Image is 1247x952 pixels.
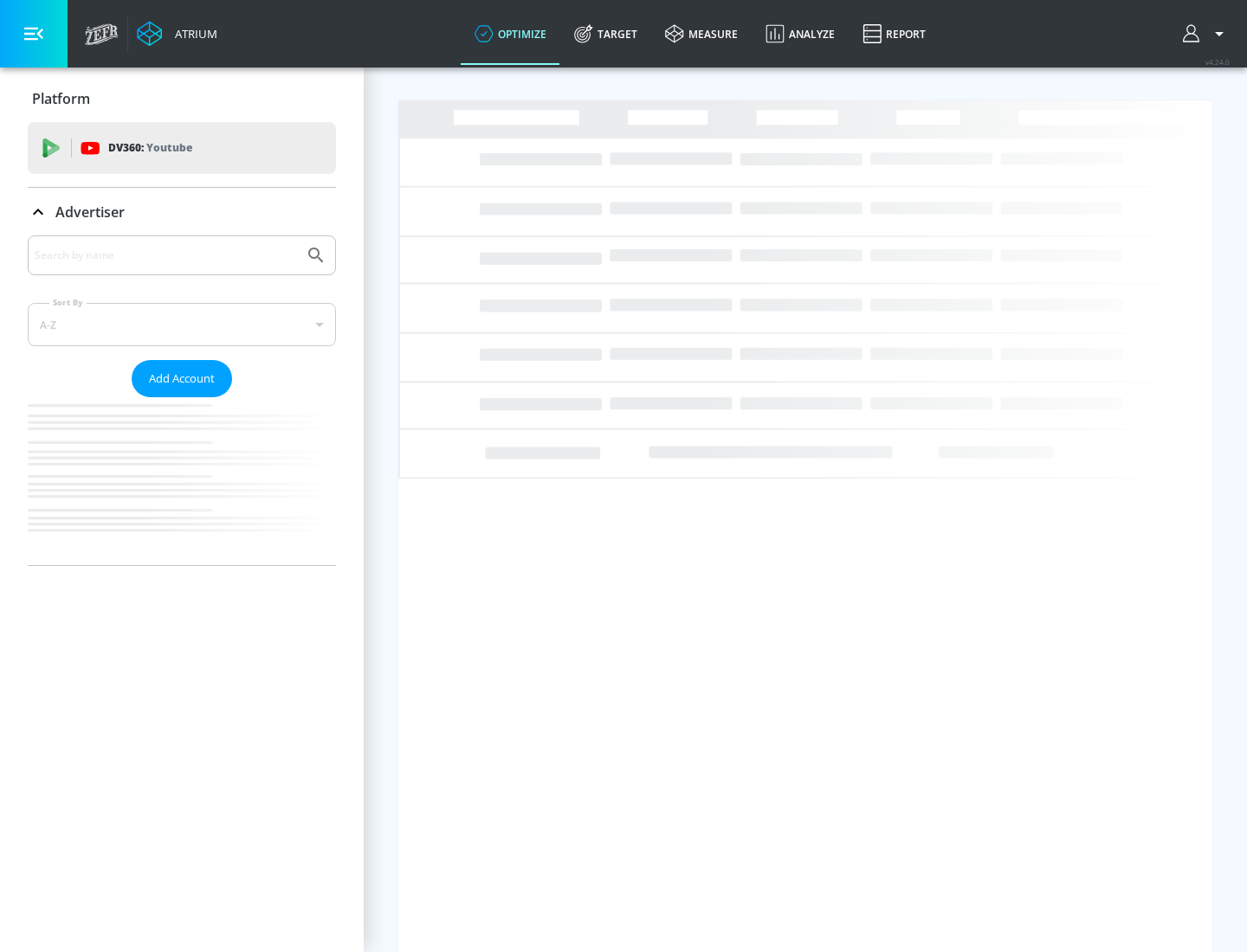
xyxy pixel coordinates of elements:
[35,244,297,267] input: Search by name
[651,3,752,65] a: measure
[1205,57,1230,67] span: v 4.24.0
[49,297,87,308] label: Sort By
[28,74,336,123] div: Platform
[168,26,217,42] div: Atrium
[461,3,560,65] a: optimize
[849,3,940,65] a: Report
[149,369,215,389] span: Add Account
[55,203,125,222] p: Advertiser
[28,397,336,565] nav: list of Advertiser
[32,89,90,108] p: Platform
[28,235,336,565] div: Advertiser
[108,138,192,158] p: DV360:
[28,188,336,236] div: Advertiser
[28,303,336,346] div: A-Z
[752,3,849,65] a: Analyze
[560,3,651,65] a: Target
[146,138,192,157] p: Youtube
[28,122,336,174] div: DV360: Youtube
[132,360,232,397] button: Add Account
[137,21,217,47] a: Atrium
